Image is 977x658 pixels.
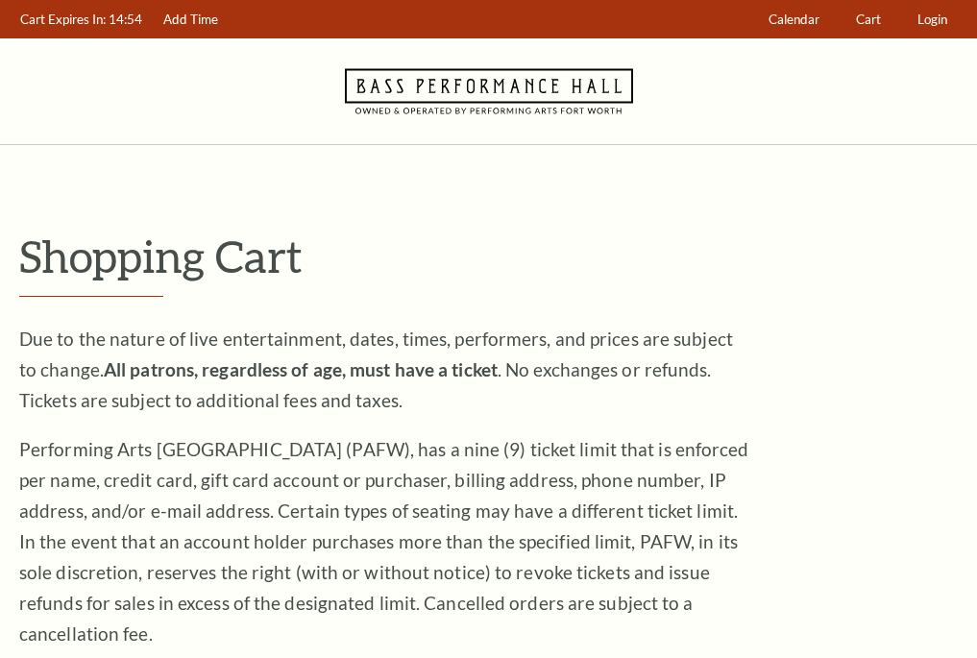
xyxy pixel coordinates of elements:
[909,1,957,38] a: Login
[20,12,106,27] span: Cart Expires In:
[847,1,891,38] a: Cart
[917,12,947,27] span: Login
[19,434,749,649] p: Performing Arts [GEOGRAPHIC_DATA] (PAFW), has a nine (9) ticket limit that is enforced per name, ...
[109,12,142,27] span: 14:54
[769,12,819,27] span: Calendar
[19,232,958,280] p: Shopping Cart
[19,328,733,411] span: Due to the nature of live entertainment, dates, times, performers, and prices are subject to chan...
[856,12,881,27] span: Cart
[155,1,228,38] a: Add Time
[760,1,829,38] a: Calendar
[104,358,498,380] strong: All patrons, regardless of age, must have a ticket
